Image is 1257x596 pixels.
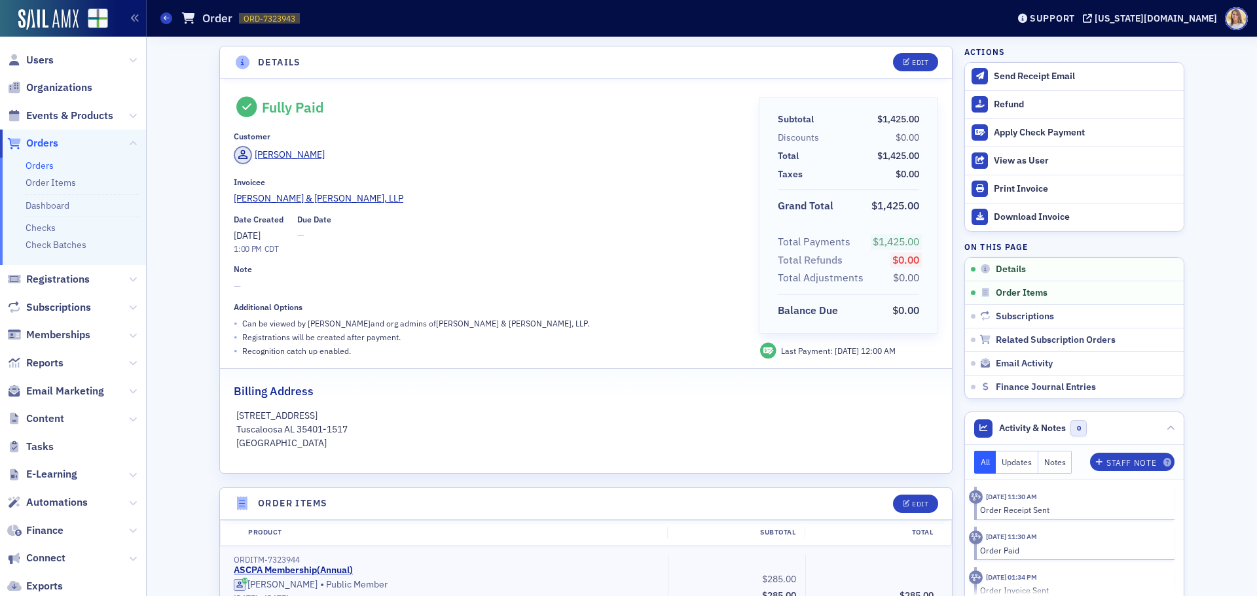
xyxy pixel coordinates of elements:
[234,317,238,330] span: •
[262,99,324,116] div: Fully Paid
[258,497,327,510] h4: Order Items
[805,527,942,538] div: Total
[26,328,90,342] span: Memberships
[969,490,983,504] div: Activity
[7,412,64,426] a: Content
[7,53,54,67] a: Users
[7,136,58,150] a: Orders
[234,264,252,274] div: Note
[26,80,92,95] span: Organizations
[7,579,63,593] a: Exports
[255,148,325,162] div: [PERSON_NAME]
[896,131,919,143] span: $0.00
[247,579,318,591] div: [PERSON_NAME]
[234,383,314,400] h2: Billing Address
[893,271,919,284] span: $0.00
[999,421,1066,435] span: Activity & Notes
[965,118,1184,147] button: Apply Check Payment
[7,300,91,315] a: Subscriptions
[26,523,64,538] span: Finance
[1095,12,1217,24] div: [US_STATE][DOMAIN_NAME]
[234,330,238,344] span: •
[986,532,1037,541] time: 9/5/2025 11:30 AM
[877,113,919,125] span: $1,425.00
[26,222,56,234] a: Checks
[778,234,855,250] span: Total Payments
[994,183,1177,195] div: Print Invoice
[762,573,796,585] span: $285.00
[7,356,64,370] a: Reports
[781,345,896,357] div: Last Payment:
[320,578,324,591] span: •
[994,99,1177,111] div: Refund
[236,409,936,423] p: [STREET_ADDRESS]
[234,215,283,224] div: Date Created
[778,234,850,250] div: Total Payments
[258,56,301,69] h4: Details
[974,451,996,474] button: All
[980,504,1165,516] div: Order Receipt Sent
[26,356,64,370] span: Reports
[980,584,1165,596] div: Order Invoice Sent
[778,149,799,163] div: Total
[996,287,1047,299] span: Order Items
[236,423,936,436] p: Tuscaloosa AL 35401-1517
[1090,453,1175,471] button: Staff Note
[26,53,54,67] span: Users
[778,303,843,319] span: Balance Due
[994,211,1177,223] div: Download Invoice
[893,495,938,513] button: Edit
[778,167,807,181] span: Taxes
[778,198,838,214] span: Grand Total
[234,344,238,358] span: •
[965,203,1184,231] a: Download Invoice
[234,146,325,164] a: [PERSON_NAME]
[996,451,1038,474] button: Updates
[965,90,1184,118] button: Refund
[234,555,659,565] div: ORDITM-7323944
[88,9,108,29] img: SailAMX
[778,303,838,319] div: Balance Due
[912,59,928,66] div: Edit
[861,345,896,356] span: 12:00 AM
[7,80,92,95] a: Organizations
[893,53,938,71] button: Edit
[1083,14,1222,23] button: [US_STATE][DOMAIN_NAME]
[778,113,814,126] div: Subtotal
[234,192,403,205] span: Morrison & Smith, LLP
[778,149,803,163] span: Total
[26,160,54,171] a: Orders
[778,113,818,126] span: Subtotal
[26,300,91,315] span: Subscriptions
[234,302,302,312] div: Additional Options
[835,345,861,356] span: [DATE]
[26,272,90,287] span: Registrations
[239,527,667,538] div: Product
[18,9,79,30] img: SailAMX
[244,13,295,24] span: ORD-7323943
[964,46,1005,58] h4: Actions
[1038,451,1072,474] button: Notes
[986,572,1037,582] time: 7/30/2025 01:34 PM
[994,155,1177,167] div: View as User
[262,243,279,254] span: CDT
[234,192,740,205] a: [PERSON_NAME] & [PERSON_NAME], LLP
[896,168,919,180] span: $0.00
[778,167,803,181] div: Taxes
[1225,7,1248,30] span: Profile
[7,495,88,510] a: Automations
[965,147,1184,175] button: View as User
[996,358,1053,370] span: Email Activity
[234,579,318,591] a: [PERSON_NAME]
[7,384,104,398] a: Email Marketing
[26,200,69,211] a: Dashboard
[1070,420,1087,436] span: 0
[1106,459,1156,466] div: Staff Note
[873,235,919,248] span: $1,425.00
[1030,12,1075,24] div: Support
[892,304,919,317] span: $0.00
[778,253,847,268] span: Total Refunds
[26,467,77,482] span: E-Learning
[996,381,1096,393] span: Finance Journal Entries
